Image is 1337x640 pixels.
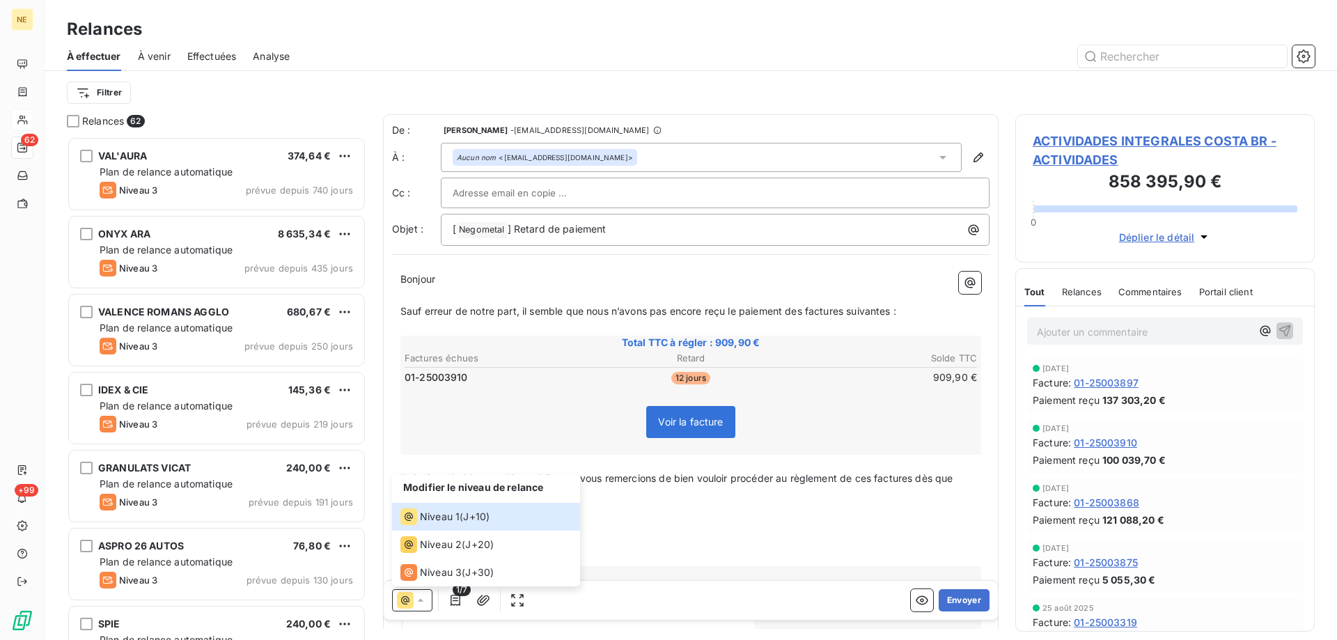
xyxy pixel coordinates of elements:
[392,223,423,235] span: Objet :
[453,223,456,235] span: [
[67,136,366,640] div: grid
[278,228,331,240] span: 8 635,34 €
[21,134,38,146] span: 62
[100,478,233,490] span: Plan de relance automatique
[288,150,331,162] span: 374,64 €
[788,370,978,385] td: 909,90 €
[119,341,157,352] span: Niveau 3
[244,263,353,274] span: prévue depuis 435 jours
[400,564,494,581] div: (
[1033,132,1297,169] span: ACTIVIDADES INTEGRALES COSTA BR - ACTIVIDADES
[98,384,149,396] span: IDEX & CIE
[11,8,33,31] div: NE
[392,186,441,200] label: Cc :
[100,166,233,178] span: Plan de relance automatique
[286,462,331,474] span: 240,00 €
[286,618,331,630] span: 240,00 €
[82,114,124,128] span: Relances
[788,351,978,366] th: Solde TTC
[1290,593,1323,626] iframe: Intercom live chat
[67,81,131,104] button: Filtrer
[98,618,120,630] span: SPIE
[1033,453,1100,467] span: Paiement reçu
[1042,544,1069,552] span: [DATE]
[1033,513,1100,527] span: Paiement reçu
[67,17,142,42] h3: Relances
[658,416,723,428] span: Voir la facture
[98,228,150,240] span: ONYX ARA
[402,336,979,350] span: Total TTC à régler : 909,90 €
[444,126,508,134] span: [PERSON_NAME]
[98,462,191,474] span: GRANULATS VICAT
[671,372,710,384] span: 12 jours
[1042,364,1069,373] span: [DATE]
[1118,286,1182,297] span: Commentaires
[1024,286,1045,297] span: Tout
[595,351,785,366] th: Retard
[457,153,496,162] em: Aucun nom
[420,510,460,524] span: Niveau 1
[1042,604,1094,612] span: 25 août 2025
[392,150,441,164] label: À :
[287,306,331,318] span: 680,67 €
[1102,393,1166,407] span: 137 303,20 €
[100,244,233,256] span: Plan de relance automatique
[1074,495,1139,510] span: 01-25003868
[400,536,494,553] div: (
[138,49,171,63] span: À venir
[119,497,157,508] span: Niveau 3
[1102,513,1164,527] span: 121 088,20 €
[247,575,353,586] span: prévue depuis 130 jours
[187,49,237,63] span: Effectuées
[400,472,956,500] span: Il s’agit probablement d’un oubli, nous vous remercions de bien vouloir procéder au règlement de ...
[457,153,633,162] div: <[EMAIL_ADDRESS][DOMAIN_NAME]>
[463,510,490,524] span: J+10 )
[11,609,33,632] img: Logo LeanPay
[119,419,157,430] span: Niveau 3
[247,419,353,430] span: prévue depuis 219 jours
[1074,375,1139,390] span: 01-25003897
[939,589,990,611] button: Envoyer
[400,305,896,317] span: Sauf erreur de notre part, il semble que nous n’avons pas encore reçu le paiement des factures su...
[1033,572,1100,587] span: Paiement reçu
[1042,484,1069,492] span: [DATE]
[1078,45,1287,68] input: Rechercher
[1031,217,1036,228] span: 0
[465,565,494,579] span: J+30 )
[100,400,233,412] span: Plan de relance automatique
[249,497,353,508] span: prévue depuis 191 jours
[100,322,233,334] span: Plan de relance automatique
[1199,286,1253,297] span: Portail client
[1033,375,1071,390] span: Facture :
[1033,435,1071,450] span: Facture :
[1119,230,1195,244] span: Déplier le détail
[453,182,602,203] input: Adresse email en copie ...
[98,540,184,552] span: ASPRO 26 AUTOS
[119,185,157,196] span: Niveau 3
[98,306,229,318] span: VALENCE ROMANS AGGLO
[1115,229,1216,245] button: Déplier le détail
[127,115,144,127] span: 62
[67,49,121,63] span: À effectuer
[392,123,441,137] span: De :
[244,341,353,352] span: prévue depuis 250 jours
[420,538,462,552] span: Niveau 2
[1102,453,1166,467] span: 100 039,70 €
[420,565,462,579] span: Niveau 3
[119,263,157,274] span: Niveau 3
[1074,435,1137,450] span: 01-25003910
[98,150,147,162] span: VAL'AURA
[404,351,594,366] th: Factures échues
[1033,393,1100,407] span: Paiement reçu
[1102,572,1156,587] span: 5 055,30 €
[15,484,38,497] span: +99
[453,584,471,596] span: 1/7
[1074,615,1137,630] span: 01-25003319
[1074,555,1138,570] span: 01-25003875
[457,222,506,238] span: Negometal
[288,384,331,396] span: 145,36 €
[405,370,468,384] span: 01-25003910
[403,481,543,493] span: Modifier le niveau de relance
[1033,555,1071,570] span: Facture :
[100,556,233,568] span: Plan de relance automatique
